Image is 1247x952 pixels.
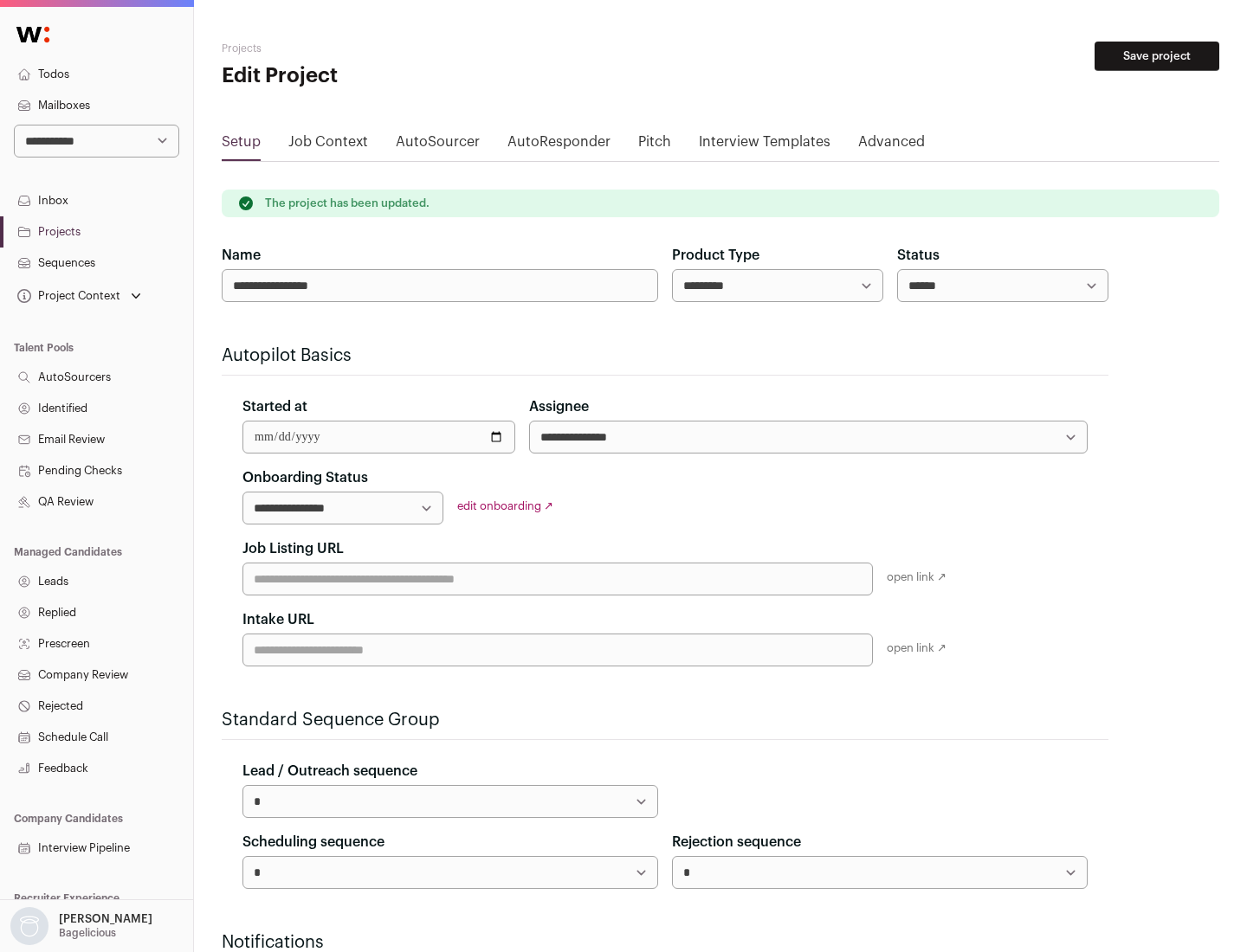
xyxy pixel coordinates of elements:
button: Open dropdown [7,907,156,945]
h2: Autopilot Basics [222,344,1108,368]
a: Setup [222,132,261,159]
a: Job Context [288,132,368,159]
h2: Standard Sequence Group [222,708,1108,732]
label: Assignee [529,396,589,417]
button: Save project [1095,42,1219,71]
a: AutoSourcer [396,132,480,159]
a: Pitch [638,132,671,159]
h2: Projects [222,42,554,55]
label: Onboarding Status [242,467,368,488]
p: [PERSON_NAME] [59,912,152,926]
a: edit onboarding ↗ [457,500,553,511]
label: Intake URL [242,609,314,630]
a: Advanced [858,132,925,159]
p: The project has been updated. [265,196,430,210]
label: Job Listing URL [242,538,344,559]
label: Product Type [672,245,759,266]
button: Open dropdown [14,284,145,308]
label: Rejection sequence [672,832,801,852]
img: nopic.png [10,907,48,945]
a: Interview Templates [699,132,830,159]
a: AutoResponder [507,132,611,159]
label: Status [897,245,940,266]
label: Scheduling sequence [242,832,384,852]
p: Bagelicious [59,926,116,940]
div: Project Context [14,289,120,303]
label: Name [222,245,261,266]
img: Wellfound [7,17,59,52]
label: Started at [242,396,307,417]
h1: Edit Project [222,62,554,90]
label: Lead / Outreach sequence [242,761,417,782]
